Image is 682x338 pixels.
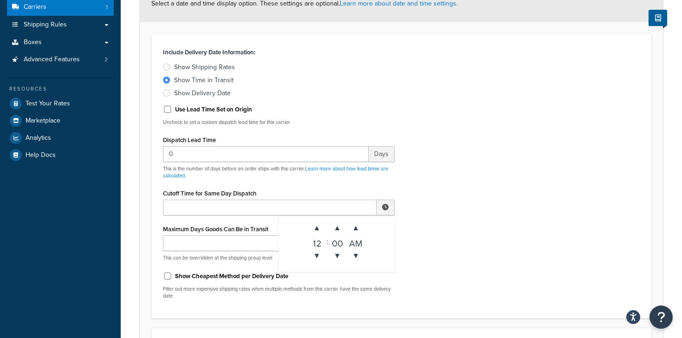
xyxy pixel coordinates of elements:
div: Resources [7,85,114,93]
label: Use Lead Time Set on Origin [175,105,252,114]
a: Analytics [7,130,114,146]
a: Learn more about how lead times are calculated. [163,165,388,179]
p: Filter out more expensive shipping rates when multiple methods from this carrier have the same de... [163,286,395,300]
span: Test Your Rates [26,100,70,108]
p: This can be overridden at the shipping group level [163,254,395,261]
a: Shipping Rules [7,16,114,33]
a: Boxes [7,34,114,51]
button: Show Help Docs [649,10,667,26]
span: ▼ [328,247,347,265]
span: Marketplace [26,117,60,125]
a: Help Docs [7,147,114,163]
div: Show Shipping Rates [174,63,235,72]
div: Show Delivery Date [174,89,231,98]
span: ▲ [328,219,347,237]
button: Open Resource Center [650,305,673,329]
a: Marketplace [7,112,114,129]
span: ▼ [347,247,365,265]
span: Help Docs [26,151,56,159]
span: Boxes [24,39,42,46]
div: Show Time in Transit [174,76,234,85]
span: 1 [106,3,108,11]
label: Dispatch Lead Time [163,136,216,143]
span: 2 [104,56,108,64]
div: 00 [328,237,347,247]
label: Show Cheapest Method per Delivery Date [175,272,288,280]
a: Advanced Features2 [7,51,114,68]
p: Uncheck to set a custom dispatch lead time for this carrier [163,119,395,126]
span: Advanced Features [24,56,80,64]
span: Shipping Rules [24,21,67,29]
div: : [326,219,328,265]
span: Carriers [24,3,46,11]
div: 12 [308,237,326,247]
span: Days [369,146,395,162]
label: Maximum Days Goods Can Be in Transit [163,226,268,233]
li: Advanced Features [7,51,114,68]
div: AM [347,237,365,247]
span: ▼ [308,247,326,265]
span: Analytics [26,134,51,142]
a: Test Your Rates [7,95,114,112]
span: ▲ [308,219,326,237]
label: Cutoff Time for Same Day Dispatch [163,190,256,197]
p: This is the number of days before an order ships with this carrier. [163,165,395,180]
span: ▲ [347,219,365,237]
label: Include Delivery Date Information: [163,46,255,59]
